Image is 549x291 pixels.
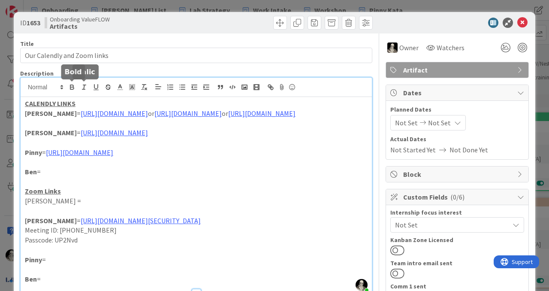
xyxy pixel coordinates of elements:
a: [URL][DOMAIN_NAME] [46,148,113,157]
p: Meeting ID: [PHONE_NUMBER] [25,225,368,235]
a: [URL][DOMAIN_NAME] [81,128,148,137]
span: Block [403,169,513,179]
p: = [25,255,368,265]
u: Zoom Links [25,187,61,195]
span: Watchers [437,42,465,53]
strong: [PERSON_NAME] [25,109,77,118]
a: [URL][DOMAIN_NAME] [154,109,222,118]
span: Artifact [403,65,513,75]
h5: Bold [65,68,82,76]
b: Artifacts [50,23,110,30]
label: Title [20,40,34,48]
span: Dates [403,88,513,98]
strong: Ben [25,275,37,283]
div: Kanban Zone Licensed [390,237,524,243]
div: Comm 1 sent [390,283,524,289]
strong: Ben [25,167,37,176]
strong: Pinny [25,148,42,157]
u: CALENDLY LINKS [25,99,75,108]
div: Internship focus interest [390,209,524,215]
a: [URL][DOMAIN_NAME] [228,109,296,118]
strong: Pinny [25,255,42,264]
span: ( 0/6 ) [450,193,465,201]
span: Not Done Yet [449,145,488,155]
p: = [25,216,368,226]
span: Description [20,70,54,77]
img: WS [387,42,398,53]
p: = [25,148,368,158]
input: type card name here... [20,48,372,63]
h5: Italic [76,68,95,76]
p: = or or [25,109,368,118]
b: 1653 [27,18,40,27]
p: Passcode: UP2Nvd [25,235,368,245]
strong: [PERSON_NAME] [25,128,77,137]
span: Support [18,1,39,12]
p: = [25,274,368,284]
span: Actual Dates [390,135,524,144]
span: Not Started Yet [390,145,436,155]
span: Not Set [428,118,451,128]
span: Custom Fields [403,192,513,202]
span: Owner [399,42,419,53]
span: Not Set [395,220,509,230]
span: Onboarding ValueFLOW [50,16,110,23]
a: [URL][DOMAIN_NAME][SECURITY_DATA] [81,216,201,225]
span: Planned Dates [390,105,524,114]
p: = [25,128,368,138]
span: ID [20,18,40,28]
a: [URL][DOMAIN_NAME] [81,109,148,118]
img: 5slRnFBaanOLW26e9PW3UnY7xOjyexml.jpeg [356,279,368,291]
span: Not Set [395,118,418,128]
p: [PERSON_NAME] = [25,196,368,206]
p: = [25,167,368,177]
div: Team intro email sent [390,260,524,266]
strong: [PERSON_NAME] [25,216,77,225]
